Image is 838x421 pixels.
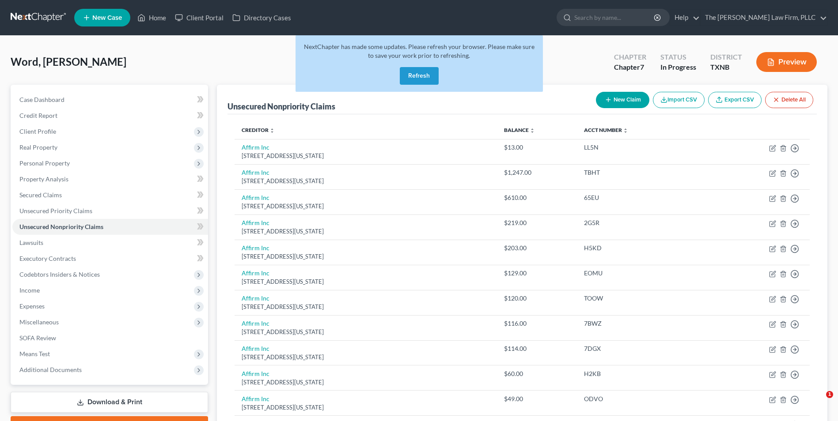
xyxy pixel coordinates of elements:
div: TXNB [710,62,742,72]
div: $1,247.00 [504,168,570,177]
a: Lawsuits [12,235,208,251]
span: Lawsuits [19,239,43,246]
a: Unsecured Priority Claims [12,203,208,219]
div: 65EU [584,193,718,202]
a: Affirm Inc [242,269,269,277]
span: Executory Contracts [19,255,76,262]
span: Additional Documents [19,366,82,373]
a: Case Dashboard [12,92,208,108]
div: 7BWZ [584,319,718,328]
span: SOFA Review [19,334,56,342]
div: ODVO [584,395,718,403]
div: [STREET_ADDRESS][US_STATE] [242,227,490,236]
div: [STREET_ADDRESS][US_STATE] [242,152,490,160]
span: 1 [826,391,833,398]
span: Income [19,286,40,294]
i: unfold_more [530,128,535,133]
div: H2KB [584,369,718,378]
div: Status [660,52,696,62]
a: Creditor unfold_more [242,127,275,133]
a: Affirm Inc [242,194,269,201]
span: Real Property [19,143,57,151]
a: Affirm Inc [242,370,269,377]
span: New Case [92,15,122,21]
a: Affirm Inc [242,395,269,402]
div: In Progress [660,62,696,72]
span: Credit Report [19,112,57,119]
div: Chapter [614,52,646,62]
span: Codebtors Insiders & Notices [19,271,100,278]
div: $203.00 [504,244,570,252]
div: $129.00 [504,269,570,278]
i: unfold_more [623,128,628,133]
div: TOOW [584,294,718,303]
span: Secured Claims [19,191,62,199]
button: Delete All [765,92,813,108]
a: Affirm Inc [242,345,269,352]
span: NextChapter has made some updates. Please refresh your browser. Please make sure to save your wor... [304,43,535,59]
div: 2G5R [584,218,718,227]
a: Download & Print [11,392,208,413]
div: $60.00 [504,369,570,378]
span: Unsecured Priority Claims [19,207,92,214]
div: $610.00 [504,193,570,202]
div: [STREET_ADDRESS][US_STATE] [242,252,490,261]
span: Property Analysis [19,175,68,183]
a: Affirm Inc [242,169,269,176]
div: [STREET_ADDRESS][US_STATE] [242,403,490,412]
input: Search by name... [574,9,655,26]
a: Affirm Inc [242,294,269,302]
div: EOMU [584,269,718,278]
span: Unsecured Nonpriority Claims [19,223,103,230]
a: Affirm Inc [242,320,269,327]
a: Unsecured Nonpriority Claims [12,219,208,235]
div: [STREET_ADDRESS][US_STATE] [242,278,490,286]
div: $13.00 [504,143,570,152]
a: Directory Cases [228,10,296,26]
span: Means Test [19,350,50,357]
a: SOFA Review [12,330,208,346]
a: Secured Claims [12,187,208,203]
iframe: Intercom live chat [808,391,829,412]
span: Expenses [19,302,45,310]
div: $114.00 [504,344,570,353]
a: Credit Report [12,108,208,124]
div: District [710,52,742,62]
div: LL5N [584,143,718,152]
span: Word, [PERSON_NAME] [11,55,126,68]
a: Help [670,10,700,26]
div: [STREET_ADDRESS][US_STATE] [242,202,490,210]
button: New Claim [596,92,649,108]
div: $49.00 [504,395,570,403]
a: Executory Contracts [12,251,208,267]
a: Export CSV [708,92,762,108]
a: Balance unfold_more [504,127,535,133]
span: 7 [640,63,644,71]
div: 7DGX [584,344,718,353]
a: Affirm Inc [242,244,269,252]
span: Personal Property [19,159,70,167]
span: Case Dashboard [19,96,64,103]
span: Client Profile [19,128,56,135]
div: [STREET_ADDRESS][US_STATE] [242,328,490,336]
i: unfold_more [269,128,275,133]
a: Client Portal [171,10,228,26]
div: [STREET_ADDRESS][US_STATE] [242,353,490,361]
a: Acct Number unfold_more [584,127,628,133]
button: Preview [756,52,817,72]
div: [STREET_ADDRESS][US_STATE] [242,177,490,185]
a: Affirm Inc [242,143,269,151]
div: [STREET_ADDRESS][US_STATE] [242,303,490,311]
div: $219.00 [504,218,570,227]
div: Unsecured Nonpriority Claims [228,101,335,112]
div: $116.00 [504,319,570,328]
div: Chapter [614,62,646,72]
div: $120.00 [504,294,570,303]
div: H5KD [584,244,718,252]
a: Affirm Inc [242,219,269,226]
a: The [PERSON_NAME] Law Firm, PLLC [701,10,827,26]
div: [STREET_ADDRESS][US_STATE] [242,378,490,387]
span: Miscellaneous [19,318,59,326]
a: Property Analysis [12,171,208,187]
button: Import CSV [653,92,705,108]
